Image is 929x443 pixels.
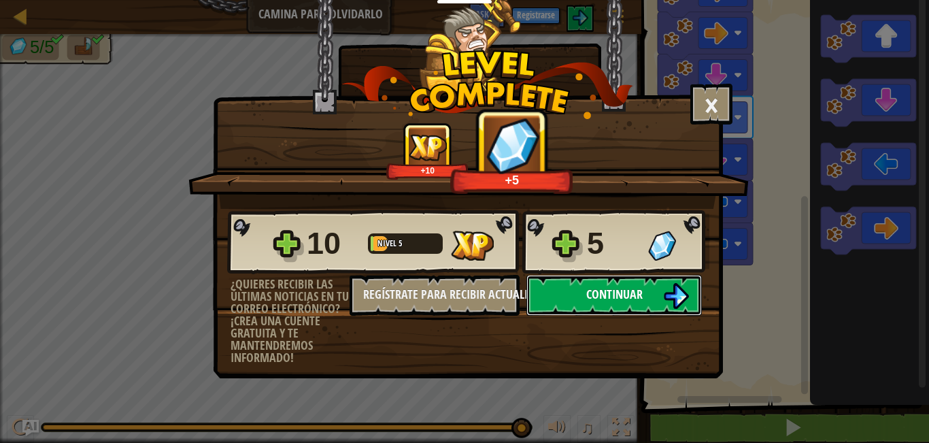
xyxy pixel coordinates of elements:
[350,275,520,316] button: Regístrate para recibir actualizaciones.
[341,50,633,119] img: level_complete.png
[451,231,494,261] img: XP Conseguida
[231,278,350,364] div: ¿Quieres recibir las últimas noticias en tu correo electrónico? ¡Crea una cuente gratuita y te ma...
[307,222,360,265] div: 10
[587,222,640,265] div: 5
[648,231,676,261] img: Gemas Conseguidas
[389,165,466,176] div: +10
[690,84,732,125] button: ×
[377,237,399,249] span: Nivel
[526,275,702,316] button: Continuar
[454,172,570,188] div: +5
[663,283,689,309] img: Continuar
[484,115,541,176] img: Gemas Conseguidas
[399,237,403,249] span: 5
[586,286,643,303] span: Continuar
[409,134,447,161] img: XP Conseguida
